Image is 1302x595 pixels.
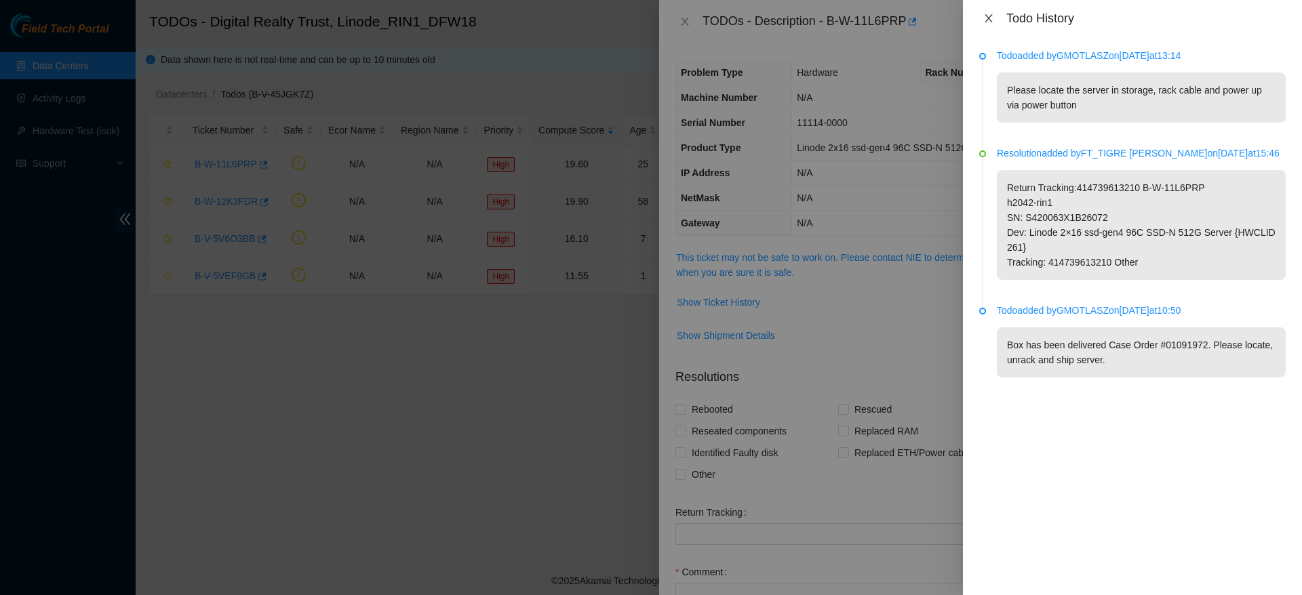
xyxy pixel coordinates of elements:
p: Todo added by GMOTLASZ on [DATE] at 10:50 [997,303,1286,318]
button: Close [979,12,998,25]
p: Todo added by GMOTLASZ on [DATE] at 13:14 [997,48,1286,63]
p: Return Tracking:414739613210 B-W-11L6PRP h2042-rin1 SN: S420063X1B26072 Dev: Linode 2×16 ssd-gen4... [997,170,1286,280]
span: close [983,13,994,24]
p: Please locate the server in storage, rack cable and power up via power button [997,73,1286,123]
p: Resolution added by FT_TIGRE [PERSON_NAME] on [DATE] at 15:46 [997,146,1286,161]
p: Box has been delivered Case Order #01091972. Please locate, unrack and ship server. [997,327,1286,377]
div: Todo History [1006,11,1286,26]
